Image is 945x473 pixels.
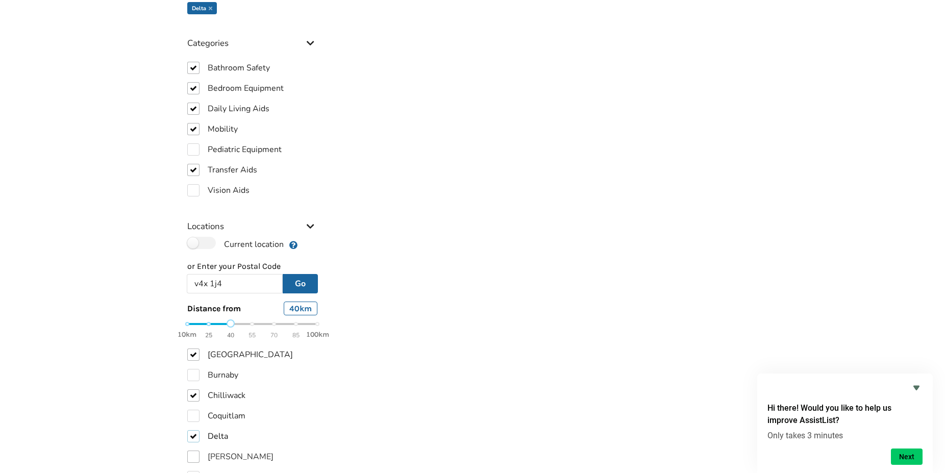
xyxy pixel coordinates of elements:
[306,330,329,339] strong: 100km
[187,389,245,402] label: Chilliwack
[187,184,250,196] label: Vision Aids
[187,82,284,94] label: Bedroom Equipment
[205,330,212,341] span: 25
[284,302,317,315] div: 40 km
[187,164,257,176] label: Transfer Aids
[178,330,196,339] strong: 10km
[283,274,318,293] button: Go
[187,62,270,74] label: Bathroom Safety
[187,274,283,293] input: Post Code
[187,369,238,381] label: Burnaby
[187,451,273,463] label: [PERSON_NAME]
[187,348,293,361] label: [GEOGRAPHIC_DATA]
[187,304,241,313] span: Distance from
[910,382,923,394] button: Hide survey
[227,330,234,341] span: 40
[292,330,300,341] span: 85
[187,430,228,442] label: Delta
[248,330,256,341] span: 55
[187,2,217,14] div: Delta
[187,410,245,422] label: Coquitlam
[767,431,923,440] p: Only takes 3 minutes
[270,330,278,341] span: 70
[187,123,238,135] label: Mobility
[891,449,923,465] button: Next question
[187,201,318,237] div: Locations
[767,382,923,465] div: Hi there! Would you like to help us improve AssistList?
[187,103,269,115] label: Daily Living Aids
[187,17,318,54] div: Categories
[187,143,282,156] label: Pediatric Equipment
[767,402,923,427] h2: Hi there! Would you like to help us improve AssistList?
[187,237,284,250] label: Current location
[187,261,318,272] p: or Enter your Postal Code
